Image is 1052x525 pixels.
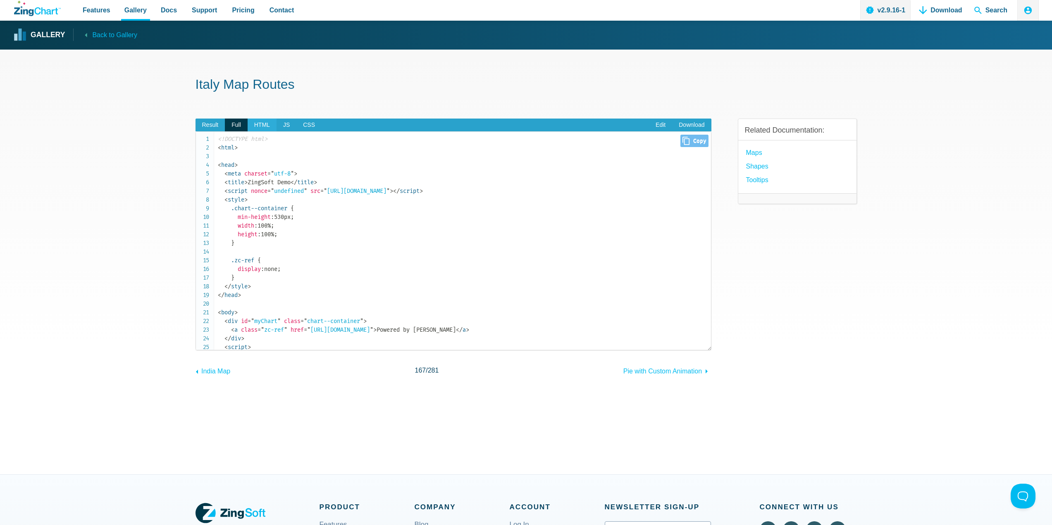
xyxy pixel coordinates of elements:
[224,335,231,342] span: </
[224,179,228,186] span: <
[224,188,248,195] span: script
[307,326,310,333] span: "
[456,326,463,333] span: </
[1011,484,1035,508] iframe: Toggle Customer Support
[231,257,254,264] span: .zc-ref
[746,161,768,172] a: Shapes
[261,326,264,333] span: "
[267,170,271,177] span: =
[231,326,238,333] span: a
[241,318,248,325] span: id
[301,318,304,325] span: =
[324,188,327,195] span: "
[267,188,271,195] span: =
[314,179,317,186] span: >
[218,292,224,299] span: </
[244,179,248,186] span: >
[234,144,238,151] span: >
[196,501,265,525] a: ZingSoft Logo. Click to visit the ZingSoft site (external).
[605,501,711,513] span: Newsletter Sign‑up
[192,5,217,16] span: Support
[244,170,267,177] span: charset
[258,257,261,264] span: {
[224,188,228,195] span: <
[301,318,363,325] span: chart--container
[231,205,287,212] span: .chart--container
[623,363,711,377] a: Pie with Custom Animation
[466,326,469,333] span: >
[291,326,304,333] span: href
[271,170,274,177] span: "
[291,214,294,221] span: ;
[415,501,510,513] span: Company
[284,326,287,333] span: "
[284,318,301,325] span: class
[31,31,65,39] strong: Gallery
[196,76,857,95] h1: Italy Map Routes
[386,188,390,195] span: "
[296,119,322,132] span: CSS
[320,501,415,513] span: Product
[224,283,231,290] span: </
[92,29,137,40] span: Back to Gallery
[258,326,261,333] span: =
[745,126,850,135] h3: Related Documentation:
[393,188,420,195] span: script
[231,274,234,281] span: }
[267,170,294,177] span: utf-8
[232,5,254,16] span: Pricing
[258,326,287,333] span: zc-ref
[310,188,320,195] span: src
[238,214,271,221] span: min-height
[623,368,702,375] span: Pie with Custom Animation
[320,188,390,195] span: [URL][DOMAIN_NAME]
[73,29,137,40] a: Back to Gallery
[224,335,241,342] span: div
[746,174,768,185] a: Tooltips
[304,318,307,325] span: "
[218,292,238,299] span: head
[271,214,274,221] span: :
[238,231,258,238] span: height
[196,363,231,377] a: India Map
[224,318,228,325] span: <
[218,309,234,316] span: body
[271,222,274,229] span: ;
[218,135,267,143] span: <!DOCTYPE html>
[672,119,711,132] a: Download
[231,326,234,333] span: <
[248,283,251,290] span: >
[456,326,466,333] span: a
[277,119,296,132] span: JS
[415,365,439,376] span: /
[304,326,373,333] span: [URL][DOMAIN_NAME]
[218,144,221,151] span: <
[360,318,363,325] span: "
[196,119,225,132] span: Result
[231,240,234,247] span: }
[218,309,221,316] span: <
[274,231,277,238] span: ;
[224,179,244,186] span: title
[248,119,277,132] span: HTML
[224,318,238,325] span: div
[291,205,294,212] span: {
[218,162,234,169] span: head
[224,170,228,177] span: <
[291,170,294,177] span: "
[244,196,248,203] span: >
[248,318,281,325] span: myChart
[363,318,367,325] span: >
[291,179,297,186] span: </
[248,344,251,351] span: >
[267,188,307,195] span: undefined
[746,147,762,158] a: Maps
[304,188,307,195] span: "
[224,283,248,290] span: style
[241,326,258,333] span: class
[124,5,147,16] span: Gallery
[225,119,248,132] span: Full
[320,188,324,195] span: =
[218,144,234,151] span: html
[428,367,439,374] span: 281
